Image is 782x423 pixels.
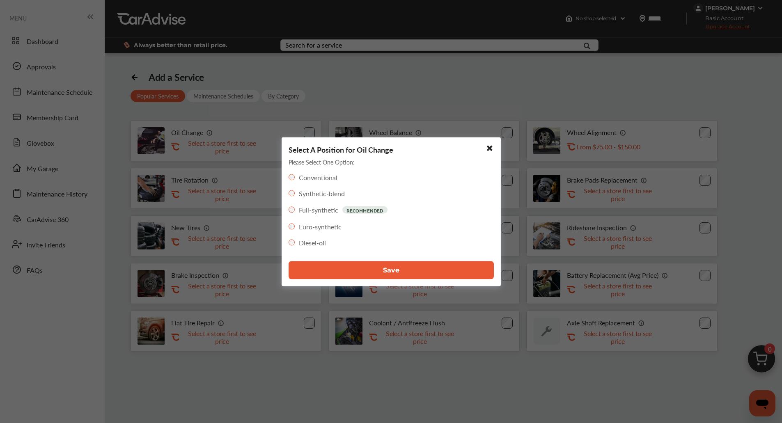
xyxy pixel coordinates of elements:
label: Conventional [299,172,337,182]
label: Diesel-oil [299,238,326,247]
label: Synthetic-blend [299,188,345,198]
p: Select A Position for Oil Change [289,144,393,154]
p: RECOMMENDED [342,206,388,213]
p: Please Select One Option: [289,158,355,166]
label: Full-synthetic [299,205,338,215]
span: Save [383,266,399,274]
button: Save [289,261,494,279]
label: Euro-synthetic [299,222,342,231]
